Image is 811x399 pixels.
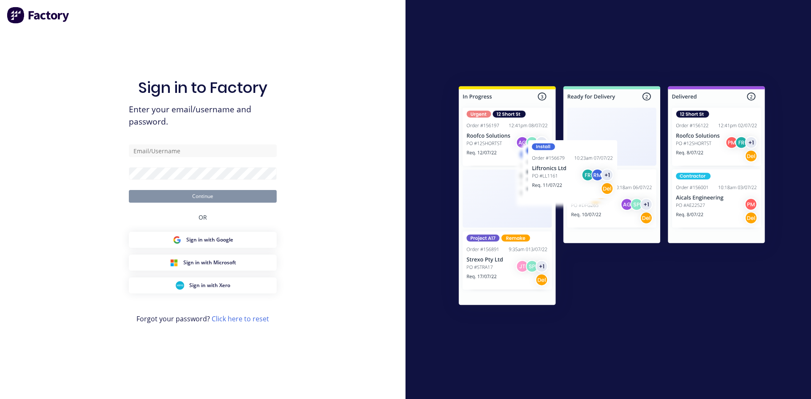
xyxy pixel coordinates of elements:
div: OR [199,203,207,232]
span: Forgot your password? [136,314,269,324]
h1: Sign in to Factory [138,79,267,97]
span: Sign in with Xero [189,282,230,289]
img: Microsoft Sign in [170,258,178,267]
button: Xero Sign inSign in with Xero [129,277,277,293]
img: Factory [7,7,70,24]
span: Enter your email/username and password. [129,103,277,128]
button: Continue [129,190,277,203]
img: Xero Sign in [176,281,184,290]
img: Google Sign in [173,236,181,244]
input: Email/Username [129,144,277,157]
span: Sign in with Microsoft [183,259,236,266]
button: Microsoft Sign inSign in with Microsoft [129,255,277,271]
span: Sign in with Google [186,236,233,244]
img: Sign in [440,69,784,325]
button: Google Sign inSign in with Google [129,232,277,248]
a: Click here to reset [212,314,269,323]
